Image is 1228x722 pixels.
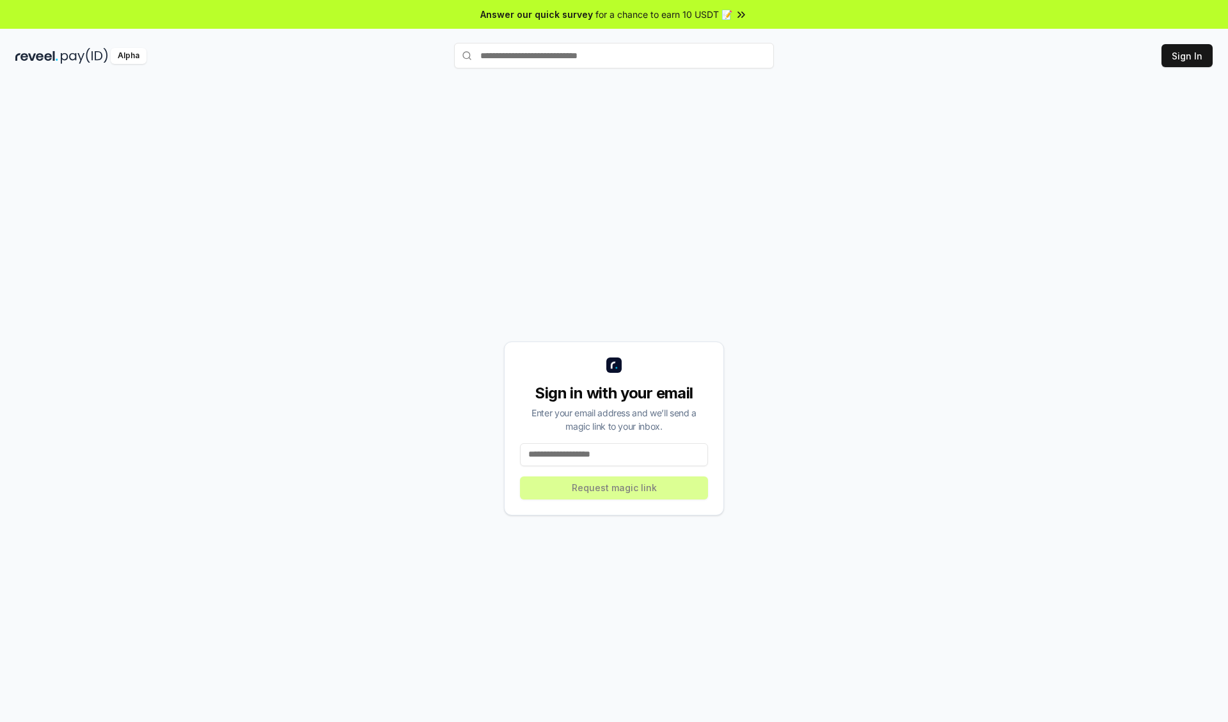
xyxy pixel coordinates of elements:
span: for a chance to earn 10 USDT 📝 [595,8,732,21]
button: Sign In [1161,44,1213,67]
img: logo_small [606,357,622,373]
div: Sign in with your email [520,383,708,404]
img: pay_id [61,48,108,64]
img: reveel_dark [15,48,58,64]
span: Answer our quick survey [480,8,593,21]
div: Enter your email address and we’ll send a magic link to your inbox. [520,406,708,433]
div: Alpha [111,48,146,64]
